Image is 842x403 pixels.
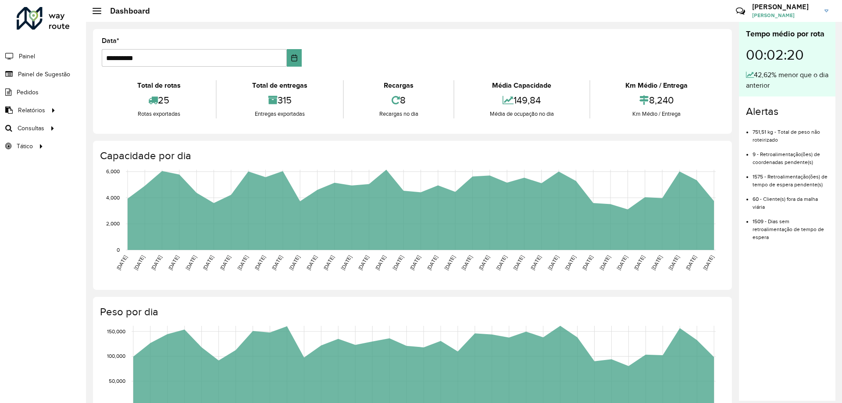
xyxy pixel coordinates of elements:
text: [DATE] [495,254,508,271]
text: [DATE] [426,254,439,271]
li: 9 - Retroalimentação(ões) de coordenadas pendente(s) [753,144,828,166]
li: 60 - Cliente(s) fora da malha viária [753,189,828,211]
text: [DATE] [547,254,560,271]
text: 100,000 [107,353,125,359]
div: Tempo médio por rota [746,28,828,40]
span: Consultas [18,124,44,133]
text: [DATE] [460,254,473,271]
div: 00:02:20 [746,40,828,70]
span: Painel [19,52,35,61]
div: Média Capacidade [457,80,587,91]
text: [DATE] [616,254,628,271]
text: 0 [117,247,120,253]
div: 8,240 [592,91,721,110]
text: 2,000 [106,221,120,227]
h4: Capacidade por dia [100,150,723,162]
text: [DATE] [133,254,146,271]
span: Relatórios [18,106,45,115]
text: [DATE] [167,254,180,271]
div: Km Médio / Entrega [592,80,721,91]
text: [DATE] [650,254,663,271]
li: 1509 - Dias sem retroalimentação de tempo de espera [753,211,828,241]
span: Pedidos [17,88,39,97]
text: [DATE] [340,254,353,271]
text: 150,000 [107,328,125,334]
h2: Dashboard [101,6,150,16]
div: Média de ocupação no dia [457,110,587,118]
h4: Peso por dia [100,306,723,318]
text: [DATE] [529,254,542,271]
li: 751,51 kg - Total de peso não roteirizado [753,121,828,144]
text: [DATE] [512,254,525,271]
span: Painel de Sugestão [18,70,70,79]
text: [DATE] [253,254,266,271]
h3: [PERSON_NAME] [752,3,818,11]
text: [DATE] [271,254,283,271]
text: [DATE] [392,254,404,271]
span: [PERSON_NAME] [752,11,818,19]
text: [DATE] [685,254,697,271]
div: Total de rotas [104,80,214,91]
div: 42,62% menor que o dia anterior [746,70,828,91]
text: [DATE] [219,254,232,271]
a: Contato Rápido [731,2,750,21]
text: [DATE] [409,254,421,271]
text: 6,000 [106,169,120,175]
text: [DATE] [564,254,577,271]
text: [DATE] [702,254,715,271]
label: Data [102,36,119,46]
div: Recargas no dia [346,110,451,118]
text: [DATE] [581,254,594,271]
text: 4,000 [106,195,120,200]
text: [DATE] [633,254,646,271]
li: 1575 - Retroalimentação(ões) de tempo de espera pendente(s) [753,166,828,189]
text: 50,000 [109,378,125,384]
text: [DATE] [115,254,128,271]
text: [DATE] [443,254,456,271]
text: [DATE] [374,254,387,271]
div: 315 [219,91,340,110]
h4: Alertas [746,105,828,118]
text: [DATE] [478,254,490,271]
div: Entregas exportadas [219,110,340,118]
div: 149,84 [457,91,587,110]
text: [DATE] [667,254,680,271]
text: [DATE] [357,254,370,271]
div: Total de entregas [219,80,340,91]
div: 25 [104,91,214,110]
div: Recargas [346,80,451,91]
text: [DATE] [599,254,611,271]
div: Rotas exportadas [104,110,214,118]
text: [DATE] [202,254,214,271]
text: [DATE] [236,254,249,271]
text: [DATE] [150,254,163,271]
text: [DATE] [305,254,318,271]
div: Km Médio / Entrega [592,110,721,118]
text: [DATE] [185,254,197,271]
text: [DATE] [322,254,335,271]
span: Tático [17,142,33,151]
div: 8 [346,91,451,110]
text: [DATE] [288,254,301,271]
button: Choose Date [287,49,302,67]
